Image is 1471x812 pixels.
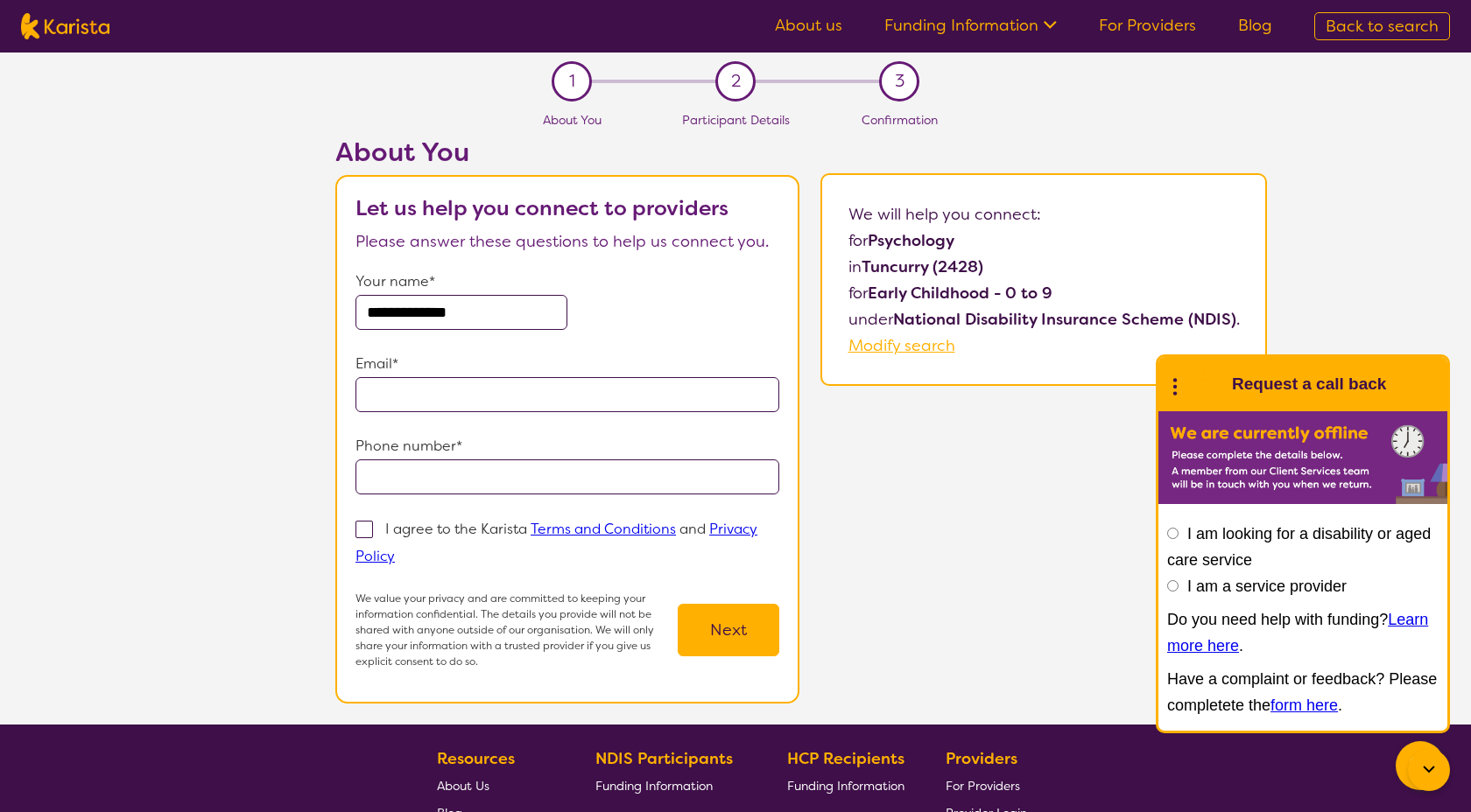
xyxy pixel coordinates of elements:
[787,778,904,794] span: Funding Information
[775,15,842,36] a: About us
[355,269,779,295] p: Your name*
[848,201,1240,227] p: We will help you connect:
[862,256,983,277] b: Tuncurry (2428)
[335,136,799,168] h2: About You
[848,280,1240,306] p: for
[848,306,1240,332] p: under .
[946,748,1017,769] b: Providers
[531,520,676,538] a: Terms and Conditions
[355,591,678,669] p: We value your privacy and are committed to keeping your information confidential. The details you...
[868,230,954,251] b: Psychology
[1099,15,1196,36] a: For Providers
[868,283,1052,304] b: Early Childhood - 0 to 9
[595,778,713,794] span: Funding Information
[1167,666,1439,718] p: Have a complaint or feedback? Please completete the .
[1187,577,1347,595] label: I am a service provider
[946,778,1020,794] span: For Providers
[1326,16,1439,37] span: Back to search
[1186,367,1221,402] img: Karista
[731,68,741,94] span: 2
[1167,606,1439,659] p: Do you need help with funding? .
[848,227,1240,254] p: for
[1167,525,1431,569] label: I am looking for a disability or aged care service
[1270,696,1338,714] a: form here
[21,13,109,39] img: Karista logo
[848,335,955,356] a: Modify search
[355,194,728,222] b: Let us help you connect to providers
[569,68,575,94] span: 1
[437,772,554,799] a: About Us
[595,772,746,799] a: Funding Information
[355,433,779,459] p: Phone number*
[884,15,1057,36] a: Funding Information
[678,604,779,656] button: Next
[1396,741,1445,790] button: Channel Menu
[862,112,938,128] span: Confirmation
[543,112,602,128] span: About You
[946,772,1027,799] a: For Providers
[682,112,790,128] span: Participant Details
[355,520,757,565] p: I agree to the Karista and
[437,778,489,794] span: About Us
[355,351,779,377] p: Email*
[595,748,733,769] b: NDIS Participants
[893,309,1236,330] b: National Disability Insurance Scheme (NDIS)
[1158,411,1447,504] img: Karista offline chat form to request call back
[355,228,779,255] p: Please answer these questions to help us connect you.
[895,68,904,94] span: 3
[848,254,1240,280] p: in
[1238,15,1272,36] a: Blog
[787,772,904,799] a: Funding Information
[437,748,515,769] b: Resources
[1232,371,1386,397] h1: Request a call back
[1314,12,1450,40] a: Back to search
[787,748,904,769] b: HCP Recipients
